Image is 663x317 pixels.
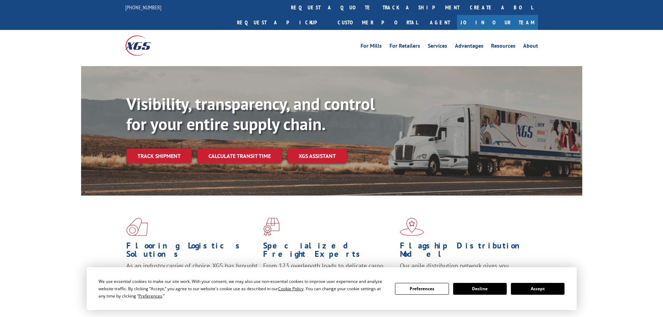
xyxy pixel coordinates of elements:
[126,218,148,236] img: xgs-icon-total-supply-chain-intelligence-red
[197,149,282,164] a: Calculate transit time
[263,262,395,293] p: From 123 overlength loads to delicate cargo, our experienced staff knows the best way to move you...
[453,283,507,295] button: Decline
[400,262,528,278] span: Our agile distribution network gives you nationwide inventory management on demand.
[98,278,387,300] div: We use essential cookies to make our site work. With your consent, we may also use non-essential ...
[126,262,258,286] span: As an industry carrier of choice, XGS has brought innovation and dedication to flooring logistics...
[126,93,375,135] b: Visibility, transparency, and control for your entire supply chain.
[523,43,538,51] a: About
[389,43,420,51] a: For Retailers
[139,293,162,299] span: Preferences
[491,43,515,51] a: Resources
[457,15,538,30] a: Join Our Team
[361,43,382,51] a: For Mills
[423,15,457,30] a: Agent
[455,43,483,51] a: Advantages
[126,241,258,262] h1: Flooring Logistics Solutions
[400,218,424,236] img: xgs-icon-flagship-distribution-model-red
[511,283,565,295] button: Accept
[126,149,192,163] a: Track shipment
[287,149,347,164] a: XGS ASSISTANT
[87,267,577,310] div: Cookie Consent Prompt
[400,241,531,262] h1: Flagship Distribution Model
[263,241,395,262] h1: Specialized Freight Experts
[428,43,447,51] a: Services
[395,283,449,295] button: Preferences
[125,4,161,11] a: [PHONE_NUMBER]
[232,15,332,30] a: Request a pickup
[278,286,303,292] span: Cookie Policy
[263,218,279,236] img: xgs-icon-focused-on-flooring-red
[332,15,423,30] a: Customer Portal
